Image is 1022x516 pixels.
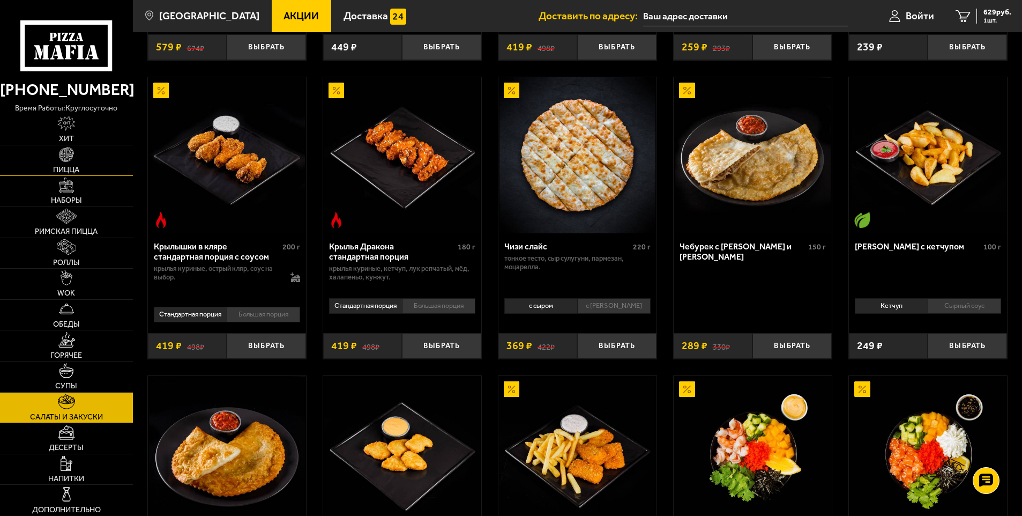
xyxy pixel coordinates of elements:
[154,307,227,322] li: Стандартная порция
[855,298,928,313] li: Кетчуп
[857,341,883,351] span: 249 ₽
[227,34,306,61] button: Выбрать
[633,242,651,252] span: 220 г
[32,506,101,514] span: Дополнительно
[504,298,577,313] li: с сыром
[148,77,306,233] a: АкционныйОстрое блюдоКрылышки в кляре стандартная порция c соусом
[53,259,80,267] span: Роллы
[928,298,1001,313] li: Сырный соус
[498,77,657,233] a: АкционныйЧизи слайс
[680,241,805,262] div: Чебурек с [PERSON_NAME] и [PERSON_NAME]
[402,34,481,61] button: Выбрать
[55,382,77,390] span: Супы
[390,9,406,25] img: 15daf4d41897b9f0e9f617042186c801.svg
[674,77,832,233] a: АкционныйЧебурек с мясом и соусом аррива
[402,333,481,359] button: Выбрать
[154,241,280,262] div: Крылышки в кляре стандартная порция c соусом
[577,298,651,313] li: с [PERSON_NAME]
[329,264,475,282] p: крылья куриные, кетчуп, лук репчатый, мёд, халапеньо, кунжут.
[59,135,74,143] span: Хит
[344,11,388,21] span: Доставка
[53,166,79,174] span: Пицца
[506,42,532,53] span: 419 ₽
[928,34,1007,61] button: Выбрать
[227,307,300,322] li: Большая порция
[323,77,481,233] a: АкционныйОстрое блюдоКрылья Дракона стандартная порция
[504,381,520,397] img: Акционный
[504,241,630,252] div: Чизи слайс
[752,34,832,61] button: Выбрать
[156,42,182,53] span: 579 ₽
[402,298,475,313] li: Большая порция
[538,42,555,53] s: 498 ₽
[850,77,1006,233] img: Картофель айдахо с кетчупом
[53,321,80,328] span: Обеды
[187,341,204,351] s: 498 ₽
[284,11,319,21] span: Акции
[282,242,300,252] span: 200 г
[682,42,707,53] span: 259 ₽
[679,381,695,397] img: Акционный
[713,42,730,53] s: 293 ₽
[153,212,169,228] img: Острое блюдо
[329,212,345,228] img: Острое блюдо
[849,77,1007,233] a: Вегетарианское блюдоКартофель айдахо с кетчупом
[675,77,831,233] img: Чебурек с мясом и соусом аррива
[849,295,1007,325] div: 0
[329,298,402,313] li: Стандартная порция
[983,17,1011,24] span: 1 шт.
[362,341,379,351] s: 498 ₽
[643,6,847,26] input: Ваш адрес доставки
[187,42,204,53] s: 674 ₽
[682,341,707,351] span: 289 ₽
[51,197,82,204] span: Наборы
[329,83,345,99] img: Акционный
[906,11,934,21] span: Войти
[577,333,657,359] button: Выбрать
[323,295,481,325] div: 0
[30,414,103,421] span: Салаты и закуски
[854,212,870,228] img: Вегетарианское блюдо
[539,11,643,21] span: Доставить по адресу:
[149,77,305,233] img: Крылышки в кляре стандартная порция c соусом
[855,241,981,252] div: [PERSON_NAME] с кетчупом
[506,341,532,351] span: 369 ₽
[504,254,651,271] p: тонкое тесто, сыр сулугуни, пармезан, моцарелла.
[324,77,480,233] img: Крылья Дракона стандартная порция
[159,11,259,21] span: [GEOGRAPHIC_DATA]
[577,34,657,61] button: Выбрать
[331,341,357,351] span: 419 ₽
[504,83,520,99] img: Акционный
[35,228,98,235] span: Римская пицца
[854,381,870,397] img: Акционный
[713,341,730,351] s: 330 ₽
[50,352,82,359] span: Горячее
[153,83,169,99] img: Акционный
[983,9,1011,16] span: 629 руб.
[808,242,826,252] span: 150 г
[679,83,695,99] img: Акционный
[458,242,475,252] span: 180 г
[48,475,84,483] span: Напитки
[49,444,84,452] span: Десерты
[928,333,1007,359] button: Выбрать
[752,333,832,359] button: Выбрать
[57,290,75,297] span: WOK
[857,42,883,53] span: 239 ₽
[227,333,306,359] button: Выбрать
[538,341,555,351] s: 422 ₽
[154,264,280,282] p: крылья куриные, острый кляр, соус на выбор.
[329,241,455,262] div: Крылья Дракона стандартная порция
[499,77,655,233] img: Чизи слайс
[156,341,182,351] span: 419 ₽
[498,295,657,325] div: 0
[983,242,1001,252] span: 100 г
[331,42,357,53] span: 449 ₽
